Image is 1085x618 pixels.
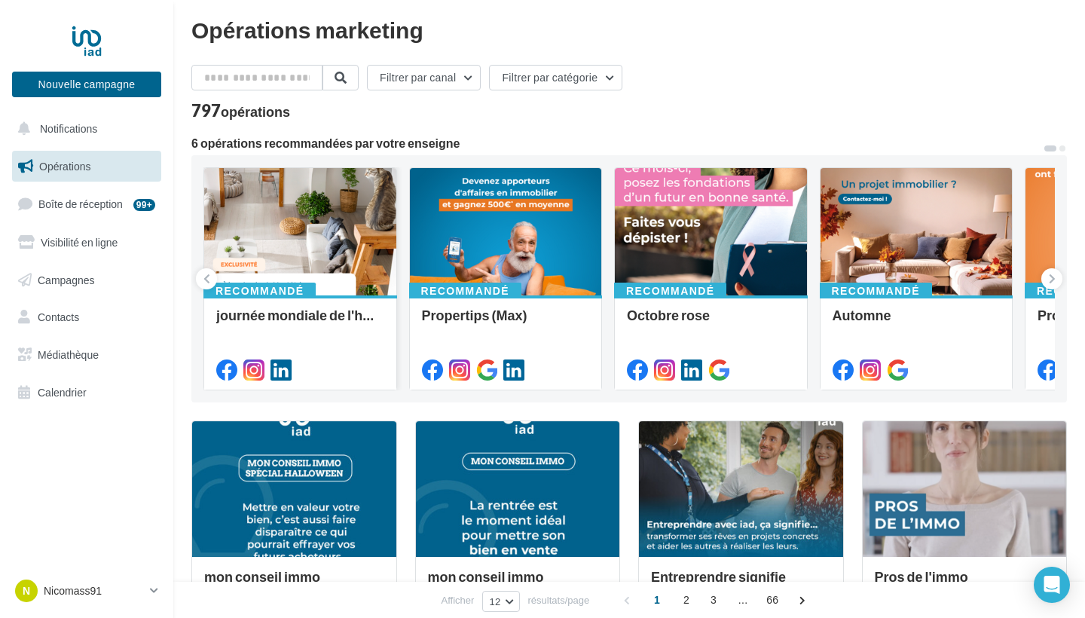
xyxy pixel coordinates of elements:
[9,377,164,408] a: Calendrier
[12,72,161,97] button: Nouvelle campagne
[875,569,1055,599] div: Pros de l'immo
[367,65,481,90] button: Filtrer par canal
[9,227,164,259] a: Visibilité en ligne
[38,386,87,399] span: Calendrier
[833,307,1001,338] div: Automne
[645,588,669,612] span: 1
[216,307,384,338] div: journée mondiale de l'habitat
[38,273,95,286] span: Campagnes
[651,569,831,599] div: Entreprendre signifie
[44,583,144,598] p: Nicomass91
[12,577,161,605] a: N Nicomass91
[191,137,1043,149] div: 6 opérations recommandées par votre enseigne
[489,65,622,90] button: Filtrer par catégorie
[422,307,590,338] div: Propertips (Max)
[38,197,123,210] span: Boîte de réception
[528,593,590,607] span: résultats/page
[191,18,1067,41] div: Opérations marketing
[9,301,164,333] a: Contacts
[731,588,755,612] span: ...
[23,583,30,598] span: N
[9,339,164,371] a: Médiathèque
[41,236,118,249] span: Visibilité en ligne
[221,105,290,118] div: opérations
[701,588,726,612] span: 3
[409,283,521,299] div: Recommandé
[614,283,726,299] div: Recommandé
[203,283,316,299] div: Recommandé
[204,569,384,599] div: mon conseil immo
[9,188,164,220] a: Boîte de réception99+
[1034,567,1070,603] div: Open Intercom Messenger
[760,588,784,612] span: 66
[482,591,519,612] button: 12
[191,102,290,119] div: 797
[133,199,155,211] div: 99+
[820,283,932,299] div: Recommandé
[38,348,99,361] span: Médiathèque
[38,311,79,323] span: Contacts
[627,307,795,338] div: Octobre rose
[489,595,500,607] span: 12
[40,122,97,135] span: Notifications
[9,265,164,296] a: Campagnes
[39,160,90,173] span: Opérations
[442,593,475,607] span: Afficher
[9,151,164,182] a: Opérations
[674,588,698,612] span: 2
[9,113,158,145] button: Notifications
[428,569,608,599] div: mon conseil immo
